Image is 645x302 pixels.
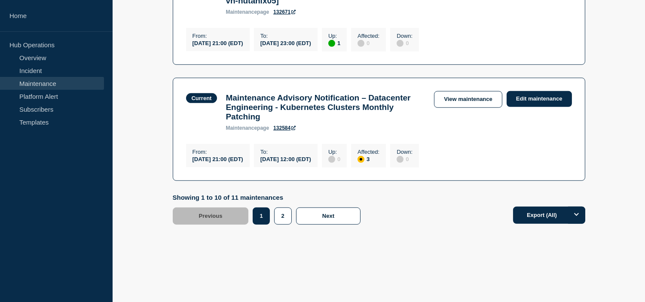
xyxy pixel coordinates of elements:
p: page [226,125,269,131]
a: 132584 [273,125,296,131]
div: 0 [328,155,340,163]
button: Export (All) [513,207,585,224]
button: Next [296,207,361,225]
div: 0 [358,39,379,47]
p: Up : [328,149,340,155]
div: [DATE] 21:00 (EDT) [193,39,243,46]
div: 3 [358,155,379,163]
div: Current [192,95,212,101]
span: Previous [199,213,223,219]
a: View maintenance [434,91,502,108]
p: To : [260,149,311,155]
p: Down : [397,33,413,39]
div: 0 [397,155,413,163]
p: Up : [328,33,340,39]
p: Down : [397,149,413,155]
div: [DATE] 21:00 (EDT) [193,155,243,162]
p: From : [193,33,243,39]
p: Affected : [358,149,379,155]
p: Showing 1 to 10 of 11 maintenances [173,194,365,201]
span: maintenance [226,125,257,131]
p: To : [260,33,311,39]
a: 132671 [273,9,296,15]
div: disabled [397,156,404,163]
div: [DATE] 23:00 (EDT) [260,39,311,46]
div: affected [358,156,364,163]
button: Previous [173,207,249,225]
div: disabled [358,40,364,47]
button: 2 [274,207,292,225]
div: disabled [328,156,335,163]
p: From : [193,149,243,155]
div: [DATE] 12:00 (EDT) [260,155,311,162]
span: maintenance [226,9,257,15]
h3: Maintenance Advisory Notification – Datacenter Engineering - Kubernetes Clusters Monthly Patching [226,93,425,122]
div: disabled [397,40,404,47]
div: 1 [328,39,340,47]
span: Next [322,213,334,219]
button: 1 [253,207,269,225]
a: Edit maintenance [507,91,572,107]
p: Affected : [358,33,379,39]
p: page [226,9,269,15]
button: Options [568,207,585,224]
div: 0 [397,39,413,47]
div: up [328,40,335,47]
